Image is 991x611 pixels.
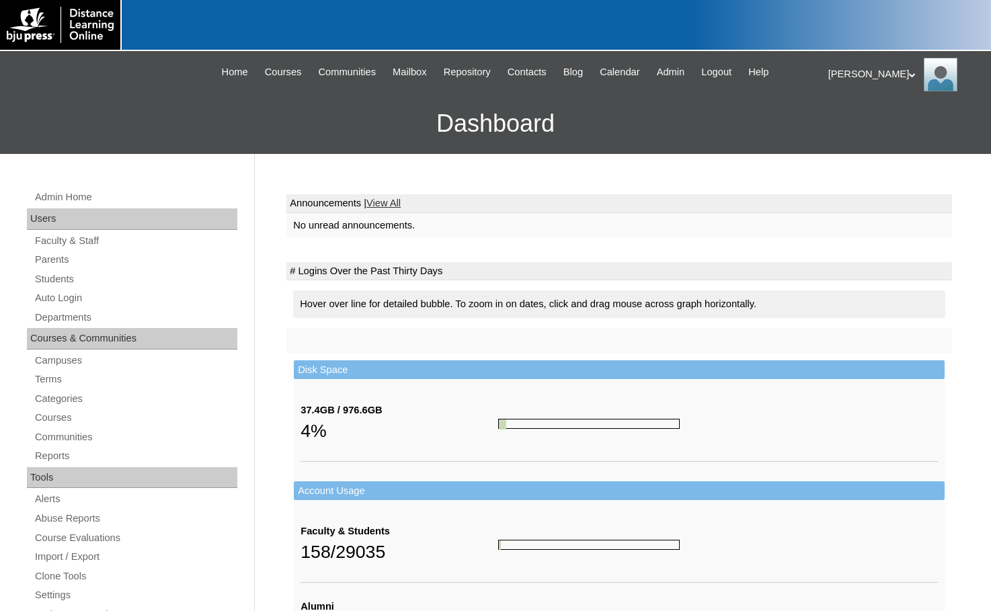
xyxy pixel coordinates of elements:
div: Hover over line for detailed bubble. To zoom in on dates, click and drag mouse across graph horiz... [293,290,945,318]
span: Admin [657,65,685,80]
a: Campuses [34,352,237,369]
a: Courses [34,409,237,426]
a: Home [215,65,255,80]
span: Home [222,65,248,80]
a: Clone Tools [34,568,237,585]
a: Course Evaluations [34,530,237,546]
div: 4% [301,417,498,444]
a: Settings [34,587,237,604]
a: View All [366,198,401,208]
td: No unread announcements. [286,213,952,238]
div: Users [27,208,237,230]
a: Departments [34,309,237,326]
a: Logout [695,65,738,80]
td: Disk Space [294,360,945,380]
span: Communities [318,65,376,80]
div: 37.4GB / 976.6GB [301,403,498,417]
a: Repository [437,65,498,80]
div: [PERSON_NAME] [828,58,978,91]
a: Courses [258,65,309,80]
span: Help [748,65,768,80]
a: Reports [34,448,237,464]
span: Blog [563,65,583,80]
span: Courses [265,65,302,80]
span: Mailbox [393,65,427,80]
a: Blog [557,65,590,80]
span: Logout [701,65,731,80]
a: Categories [34,391,237,407]
a: Students [34,271,237,288]
a: Admin Home [34,189,237,206]
div: Courses & Communities [27,328,237,350]
a: Terms [34,371,237,388]
a: Help [742,65,775,80]
span: Repository [444,65,491,80]
img: logo-white.png [7,7,114,43]
h3: Dashboard [7,93,984,154]
td: Announcements | [286,194,952,213]
a: Alerts [34,491,237,507]
div: 158/29035 [301,538,498,565]
a: Calendar [593,65,646,80]
div: Faculty & Students [301,524,498,538]
a: Admin [650,65,692,80]
a: Import / Export [34,548,237,565]
td: Account Usage [294,481,945,501]
a: Auto Login [34,290,237,307]
a: Mailbox [386,65,434,80]
span: Calendar [600,65,639,80]
a: Faculty & Staff [34,233,237,249]
div: Tools [27,467,237,489]
span: Contacts [508,65,547,80]
a: Parents [34,251,237,268]
a: Communities [311,65,383,80]
a: Contacts [501,65,553,80]
td: # Logins Over the Past Thirty Days [286,262,952,281]
a: Abuse Reports [34,510,237,527]
a: Communities [34,429,237,446]
img: Melanie Sevilla [924,58,957,91]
